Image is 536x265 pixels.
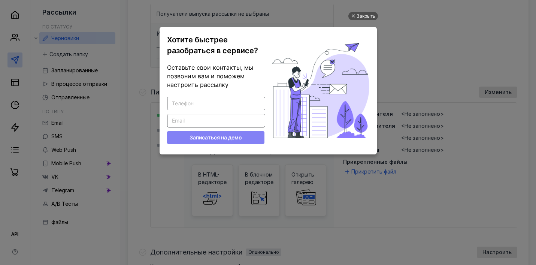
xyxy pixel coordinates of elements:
[167,64,253,88] span: Оставьте свои контакты, мы позвоним вам и поможем настроить рассылку
[167,131,264,144] button: Записаться на демо
[357,12,375,20] div: Закрыть
[167,35,258,55] span: Хотите быстрее разобраться в сервисе?
[167,97,265,110] input: Телефон
[167,114,265,127] input: Email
